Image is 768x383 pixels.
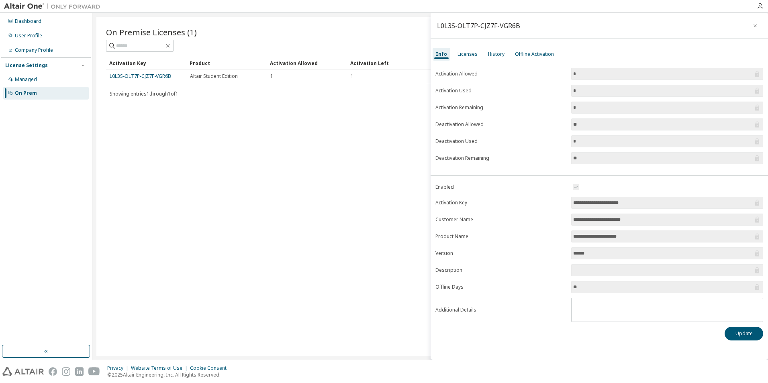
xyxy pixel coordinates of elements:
img: Altair One [4,2,104,10]
div: Website Terms of Use [131,365,190,371]
label: Offline Days [435,284,566,290]
label: Activation Remaining [435,104,566,111]
label: Deactivation Allowed [435,121,566,128]
div: History [488,51,505,57]
div: Activation Key [109,57,183,69]
img: facebook.svg [49,367,57,376]
div: Company Profile [15,47,53,53]
span: Showing entries 1 through 1 of 1 [110,90,178,97]
label: Customer Name [435,216,566,223]
label: Description [435,267,566,273]
p: © 2025 Altair Engineering, Inc. All Rights Reserved. [107,371,231,378]
div: Dashboard [15,18,41,24]
div: Offline Activation [515,51,554,57]
label: Activation Key [435,200,566,206]
label: Activation Allowed [435,71,566,77]
div: Product [190,57,263,69]
label: Product Name [435,233,566,240]
img: linkedin.svg [75,367,84,376]
div: Privacy [107,365,131,371]
div: License Settings [5,62,48,69]
img: youtube.svg [88,367,100,376]
label: Enabled [435,184,566,190]
div: User Profile [15,33,42,39]
a: L0L3S-OLT7P-CJZ7F-VGR6B [110,73,171,79]
label: Version [435,250,566,257]
label: Activation Used [435,88,566,94]
img: instagram.svg [62,367,70,376]
label: Deactivation Used [435,138,566,145]
img: altair_logo.svg [2,367,44,376]
div: Cookie Consent [190,365,231,371]
div: Activation Allowed [270,57,344,69]
div: Activation Left [350,57,424,69]
span: On Premise Licenses (1) [106,26,197,38]
div: L0L3S-OLT7P-CJZ7F-VGR6B [437,22,520,29]
span: 1 [351,73,353,79]
label: Additional Details [435,307,566,313]
div: Managed [15,76,37,83]
span: Altair Student Edition [190,73,238,79]
span: 1 [270,73,273,79]
button: Update [725,327,763,340]
div: Licenses [458,51,478,57]
div: On Prem [15,90,37,96]
label: Deactivation Remaining [435,155,566,161]
div: Info [436,51,447,57]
